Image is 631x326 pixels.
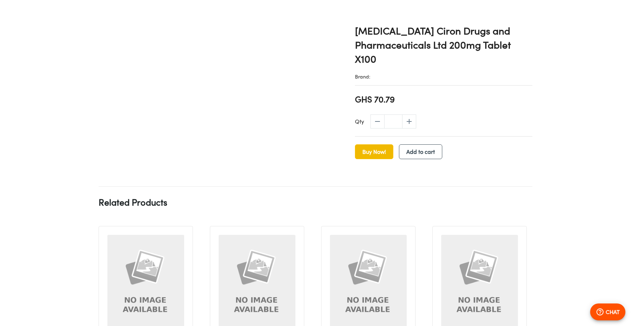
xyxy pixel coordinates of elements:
[362,147,386,157] span: Buy Now!
[590,303,625,320] button: CHAT
[406,147,435,157] span: Add to cart
[355,73,532,80] p: Brand:
[99,195,167,209] p: Related Products
[355,144,393,159] button: Buy Now!
[355,93,395,105] span: GHS 70.79
[402,114,416,128] span: increase
[355,117,364,126] p: Qty
[399,144,442,159] button: Add to cart
[606,308,620,316] p: CHAT
[355,24,532,66] h1: [MEDICAL_DATA] Ciron Drugs and Pharmaceuticals Ltd 200mg Tablet X100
